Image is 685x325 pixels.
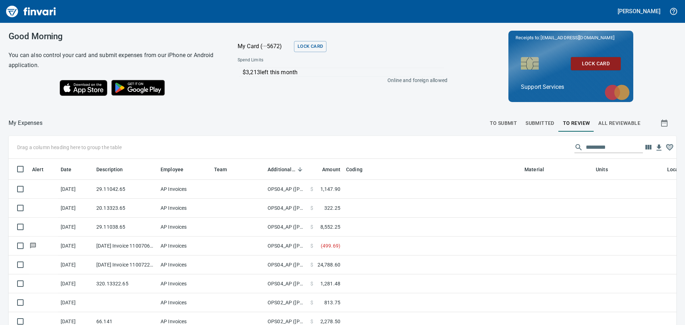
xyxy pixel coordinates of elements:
[320,186,340,193] span: 1,147.90
[596,165,617,174] span: Units
[58,199,93,218] td: [DATE]
[158,255,211,274] td: AP Invoices
[9,119,42,127] p: My Expenses
[265,274,308,293] td: OPS04_AP ([PERSON_NAME], [PERSON_NAME], [PERSON_NAME], [PERSON_NAME], [PERSON_NAME])
[310,223,313,230] span: $
[616,6,662,17] button: [PERSON_NAME]
[96,165,123,174] span: Description
[310,204,313,212] span: $
[654,142,664,153] button: Download table
[524,165,544,174] span: Material
[158,180,211,199] td: AP Invoices
[107,76,169,100] img: Get it on Google Play
[310,318,313,325] span: $
[161,165,193,174] span: Employee
[93,218,158,237] td: 29.11038.65
[17,144,122,151] p: Drag a column heading here to group the table
[9,119,42,127] nav: breadcrumb
[310,186,313,193] span: $
[265,180,308,199] td: OPS04_AP ([PERSON_NAME], [PERSON_NAME], [PERSON_NAME], [PERSON_NAME], [PERSON_NAME])
[563,119,590,128] span: To Review
[58,180,93,199] td: [DATE]
[265,199,308,218] td: OPS04_AP ([PERSON_NAME], [PERSON_NAME], [PERSON_NAME], [PERSON_NAME], [PERSON_NAME])
[664,142,675,153] button: Column choices favorited. Click to reset to default
[58,293,93,312] td: [DATE]
[265,293,308,312] td: OPS02_AP ([PERSON_NAME], [PERSON_NAME], [PERSON_NAME], [PERSON_NAME])
[93,180,158,199] td: 29.11042.65
[321,242,340,249] span: ( 499.69 )
[96,165,132,174] span: Description
[577,59,615,68] span: Lock Card
[310,261,313,268] span: $
[58,255,93,274] td: [DATE]
[158,199,211,218] td: AP Invoices
[571,57,621,70] button: Lock Card
[61,165,72,174] span: Date
[598,119,640,128] span: All Reviewable
[268,165,305,174] span: Additional Reviewer
[516,34,626,41] p: Receipts to:
[9,31,220,41] h3: Good Morning
[596,165,608,174] span: Units
[158,237,211,255] td: AP Invoices
[61,165,81,174] span: Date
[310,280,313,287] span: $
[29,243,37,248] span: Has messages
[93,255,158,274] td: [DATE] Invoice 11007224 from Cessco Inc (1-10167)
[601,81,633,104] img: mastercard.svg
[310,242,313,249] span: $
[238,57,355,64] span: Spend Limits
[265,218,308,237] td: OPS04_AP ([PERSON_NAME], [PERSON_NAME], [PERSON_NAME], [PERSON_NAME], [PERSON_NAME])
[324,204,340,212] span: 322.25
[346,165,362,174] span: Coding
[243,68,444,77] p: $3,213 left this month
[93,199,158,218] td: 20.13323.65
[214,165,237,174] span: Team
[526,119,554,128] span: Submitted
[58,218,93,237] td: [DATE]
[214,165,227,174] span: Team
[346,165,372,174] span: Coding
[643,142,654,153] button: Choose columns to display
[60,80,107,96] img: Download on the App Store
[324,299,340,306] span: 813.75
[310,299,313,306] span: $
[524,165,553,174] span: Material
[58,237,93,255] td: [DATE]
[298,42,323,51] span: Lock Card
[4,3,58,20] img: Finvari
[265,255,308,274] td: OPS04_AP ([PERSON_NAME], [PERSON_NAME], [PERSON_NAME], [PERSON_NAME], [PERSON_NAME])
[161,165,183,174] span: Employee
[32,165,44,174] span: Alert
[540,34,615,41] span: [EMAIL_ADDRESS][DOMAIN_NAME]
[294,41,326,52] button: Lock Card
[232,77,447,84] p: Online and foreign allowed
[158,293,211,312] td: AP Invoices
[318,261,340,268] span: 24,788.60
[32,165,53,174] span: Alert
[313,165,340,174] span: Amount
[654,115,676,132] button: Show transactions within a particular date range
[93,274,158,293] td: 320.13322.65
[320,223,340,230] span: 8,552.25
[268,165,295,174] span: Additional Reviewer
[320,318,340,325] span: 2,278.50
[158,218,211,237] td: AP Invoices
[521,83,621,91] p: Support Services
[490,119,517,128] span: To Submit
[618,7,660,15] h5: [PERSON_NAME]
[58,274,93,293] td: [DATE]
[238,42,291,51] p: My Card (···5672)
[265,237,308,255] td: OPS04_AP ([PERSON_NAME], [PERSON_NAME], [PERSON_NAME], [PERSON_NAME], [PERSON_NAME])
[320,280,340,287] span: 1,281.48
[93,237,158,255] td: [DATE] Invoice 11007060 from Cessco Inc (1-10167)
[158,274,211,293] td: AP Invoices
[9,50,220,70] h6: You can also control your card and submit expenses from our iPhone or Android application.
[322,165,340,174] span: Amount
